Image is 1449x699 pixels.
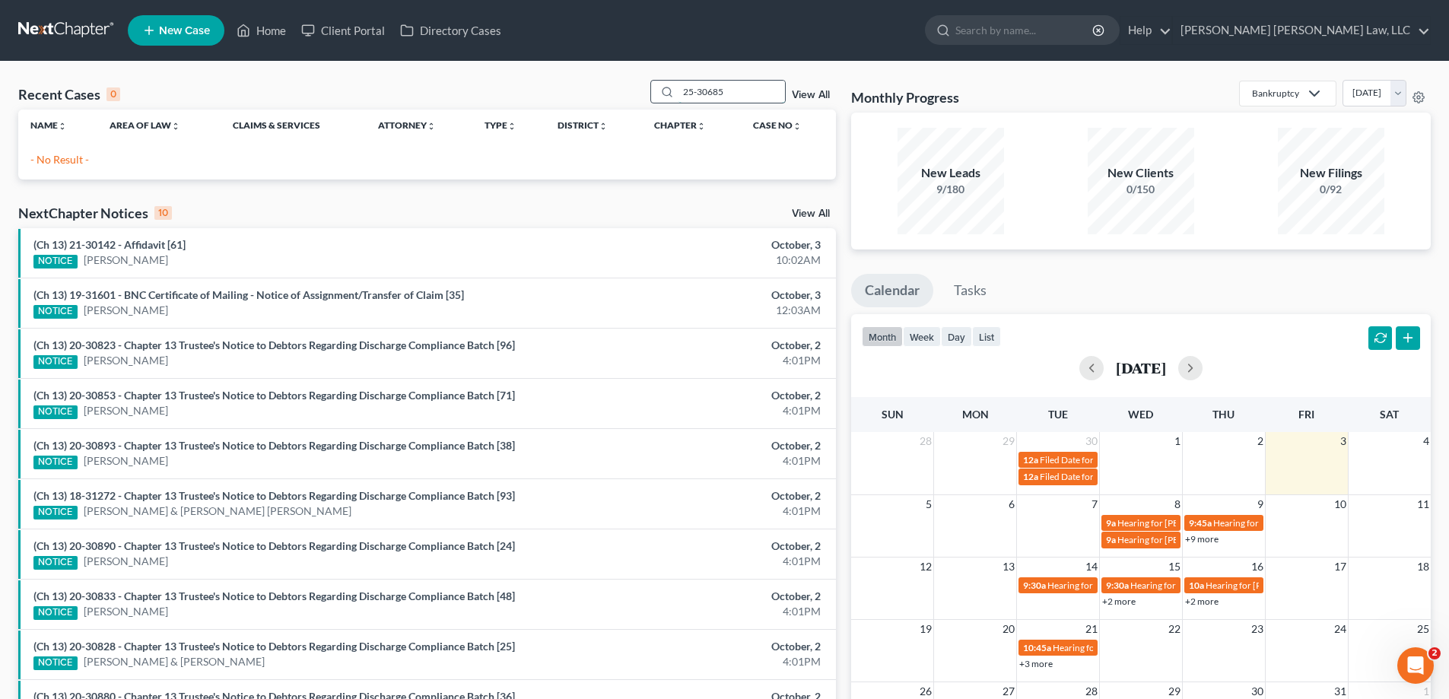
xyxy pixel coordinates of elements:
i: unfold_more [793,122,802,131]
a: +2 more [1102,596,1136,607]
a: Case Nounfold_more [753,119,802,131]
div: 0 [106,87,120,101]
a: (Ch 13) 20-30853 - Chapter 13 Trustee's Notice to Debtors Regarding Discharge Compliance Batch [71] [33,389,515,402]
div: New Clients [1088,164,1194,182]
span: 9a [1106,534,1116,545]
div: NOTICE [33,556,78,570]
input: Search by name... [678,81,785,103]
div: October, 3 [568,237,821,253]
div: 9/180 [898,182,1004,197]
span: 13 [1001,558,1016,576]
p: - No Result - [30,152,824,167]
span: 2 [1428,647,1441,659]
div: 4:01PM [568,554,821,569]
a: [PERSON_NAME] [84,554,168,569]
span: 12 [918,558,933,576]
div: 12:03AM [568,303,821,318]
span: 28 [918,432,933,450]
span: 8 [1173,495,1182,513]
i: unfold_more [599,122,608,131]
div: 4:01PM [568,654,821,669]
div: NOTICE [33,606,78,620]
span: Tue [1048,408,1068,421]
a: Nameunfold_more [30,119,67,131]
a: Tasks [940,274,1000,307]
span: Hearing for [US_STATE] Safety Association of Timbermen - Self I [1047,580,1298,591]
span: 10:45a [1023,642,1051,653]
span: 24 [1333,620,1348,638]
div: NOTICE [33,506,78,519]
i: unfold_more [427,122,436,131]
span: 15 [1167,558,1182,576]
div: 10:02AM [568,253,821,268]
a: View All [792,208,830,219]
span: 2 [1256,432,1265,450]
a: [PERSON_NAME] [84,403,168,418]
span: 3 [1339,432,1348,450]
span: 19 [918,620,933,638]
span: Hearing for [PERSON_NAME] [1206,580,1324,591]
a: Help [1120,17,1171,44]
span: Sat [1380,408,1399,421]
a: View All [792,90,830,100]
span: 20 [1001,620,1016,638]
a: Attorneyunfold_more [378,119,436,131]
span: 9:45a [1189,517,1212,529]
div: 4:01PM [568,403,821,418]
div: NOTICE [33,405,78,419]
div: October, 2 [568,438,821,453]
h2: [DATE] [1116,360,1166,376]
button: month [862,326,903,347]
i: unfold_more [171,122,180,131]
div: 0/150 [1088,182,1194,197]
div: NOTICE [33,305,78,319]
a: Home [229,17,294,44]
i: unfold_more [697,122,706,131]
span: 29 [1001,432,1016,450]
span: 9 [1256,495,1265,513]
a: (Ch 13) 20-30833 - Chapter 13 Trustee's Notice to Debtors Regarding Discharge Compliance Batch [48] [33,589,515,602]
a: [PERSON_NAME] [84,253,168,268]
div: New Filings [1278,164,1384,182]
span: 6 [1007,495,1016,513]
span: 16 [1250,558,1265,576]
span: 9:30a [1023,580,1046,591]
button: list [972,326,1001,347]
span: 10a [1189,580,1204,591]
div: 4:01PM [568,604,821,619]
button: day [941,326,972,347]
div: Bankruptcy [1252,87,1299,100]
a: Chapterunfold_more [654,119,706,131]
a: (Ch 13) 20-30893 - Chapter 13 Trustee's Notice to Debtors Regarding Discharge Compliance Batch [38] [33,439,515,452]
div: October, 2 [568,639,821,654]
span: 25 [1416,620,1431,638]
div: October, 2 [568,338,821,353]
div: October, 2 [568,539,821,554]
h3: Monthly Progress [851,88,959,106]
div: October, 2 [568,388,821,403]
div: New Leads [898,164,1004,182]
div: 4:01PM [568,353,821,368]
div: October, 2 [568,488,821,504]
span: 9:30a [1106,580,1129,591]
span: 12a [1023,454,1038,465]
a: [PERSON_NAME] [PERSON_NAME] Law, LLC [1173,17,1430,44]
span: 10 [1333,495,1348,513]
div: NOTICE [33,355,78,369]
span: 17 [1333,558,1348,576]
span: 18 [1416,558,1431,576]
span: Mon [962,408,989,421]
th: Claims & Services [221,110,366,140]
a: [PERSON_NAME] [84,303,168,318]
span: 22 [1167,620,1182,638]
i: unfold_more [507,122,516,131]
span: 11 [1416,495,1431,513]
div: NOTICE [33,656,78,670]
a: Calendar [851,274,933,307]
span: Hearing for [PERSON_NAME] [1213,517,1332,529]
a: Client Portal [294,17,392,44]
span: New Case [159,25,210,37]
a: [PERSON_NAME] [84,453,168,469]
a: Directory Cases [392,17,509,44]
span: 5 [924,495,933,513]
